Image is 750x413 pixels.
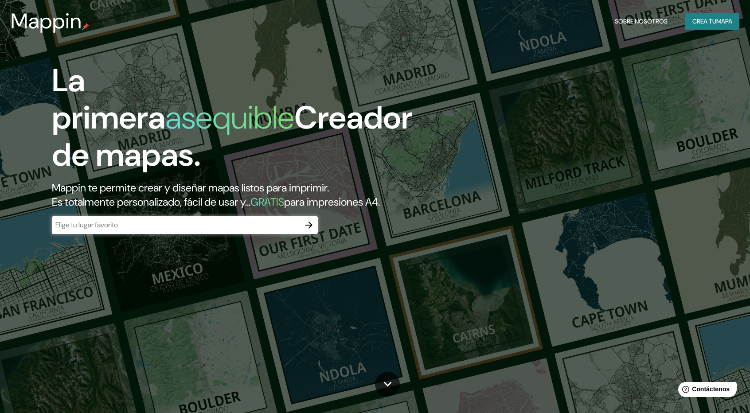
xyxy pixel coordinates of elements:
[685,13,739,30] button: Crea tumapa
[165,97,294,138] font: asequible
[284,195,380,209] font: para impresiones A4.
[52,97,413,175] font: Creador de mapas.
[11,7,82,35] font: Mappin
[611,13,671,30] button: Sobre nosotros
[52,220,300,230] input: Elige tu lugar favorito
[52,181,329,195] font: Mappin te permite crear y diseñar mapas listos para imprimir.
[671,378,740,403] iframe: Lanzador de widgets de ayuda
[692,17,716,25] font: Crea tu
[250,195,284,209] font: GRATIS
[615,17,668,25] font: Sobre nosotros
[52,195,250,209] font: Es totalmente personalizado, fácil de usar y...
[52,60,165,138] font: La primera
[716,17,732,25] font: mapa
[82,23,89,30] img: pin de mapeo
